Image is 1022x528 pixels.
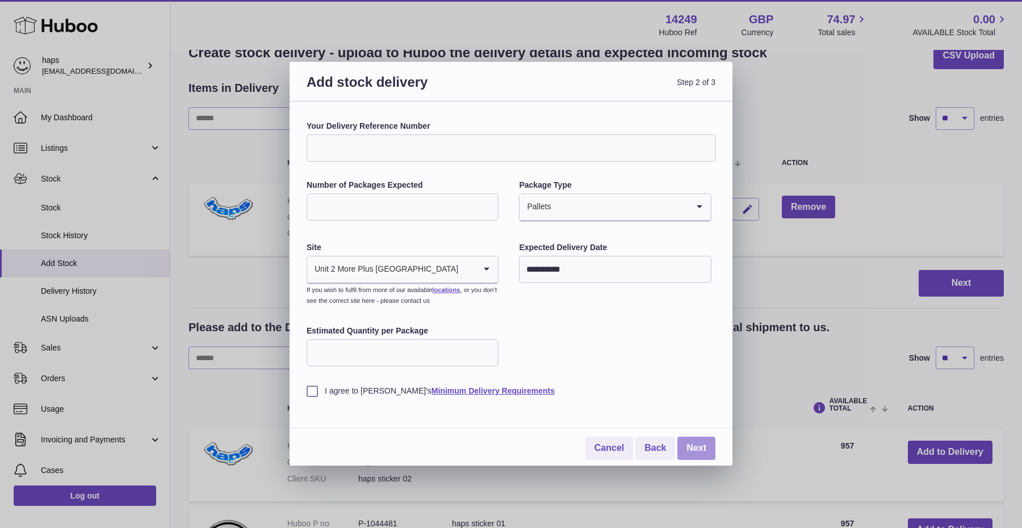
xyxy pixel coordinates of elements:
[635,437,675,460] a: Back
[307,256,498,284] div: Search for option
[511,73,715,104] span: Step 2 of 3
[677,437,715,460] a: Next
[307,286,497,304] small: If you wish to fulfil from more of our available , or you don’t see the correct site here - pleas...
[519,180,711,191] label: Package Type
[585,437,633,460] a: Cancel
[459,256,475,282] input: Search for option
[432,286,460,293] a: locations
[307,242,499,253] label: Site
[551,194,688,220] input: Search for option
[519,242,711,253] label: Expected Delivery Date
[520,194,551,220] span: Pallets
[307,121,715,132] label: Your Delivery Reference Number
[307,386,715,396] label: I agree to [PERSON_NAME]'s
[432,386,555,395] a: Minimum Delivery Requirements
[307,326,499,336] label: Estimated Quantity per Package
[520,194,710,221] div: Search for option
[307,256,459,282] span: Unit 2 More Plus [GEOGRAPHIC_DATA]
[307,180,499,191] label: Number of Packages Expected
[307,73,511,104] h3: Add stock delivery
